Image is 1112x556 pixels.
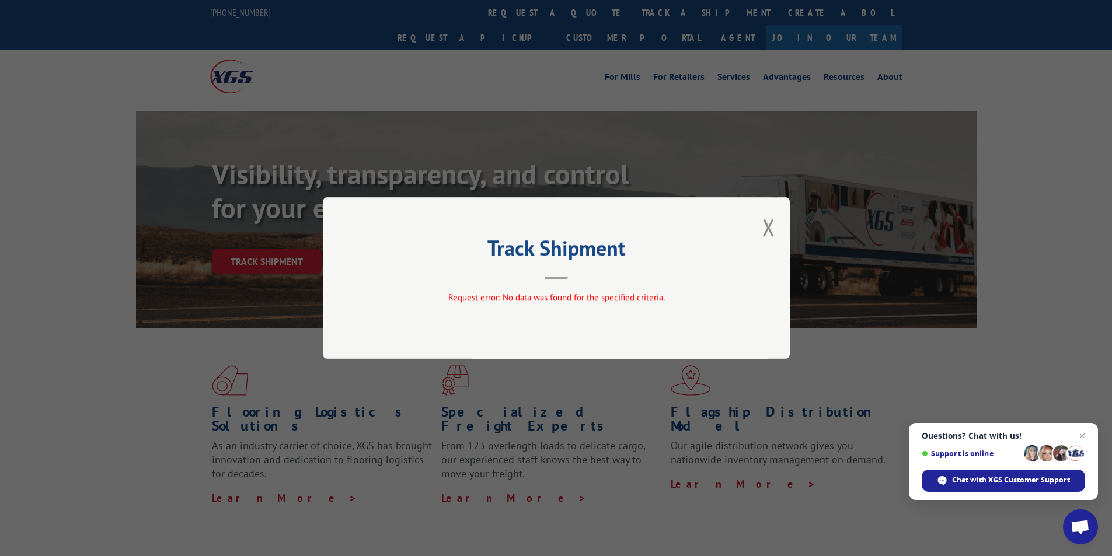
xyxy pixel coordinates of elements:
[922,449,1020,458] span: Support is online
[922,470,1085,492] span: Chat with XGS Customer Support
[922,431,1085,440] span: Questions? Chat with us!
[952,475,1070,485] span: Chat with XGS Customer Support
[381,240,731,262] h2: Track Shipment
[762,212,775,243] button: Close modal
[448,292,664,303] span: Request error: No data was found for the specified criteria.
[1063,509,1098,544] a: Open chat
